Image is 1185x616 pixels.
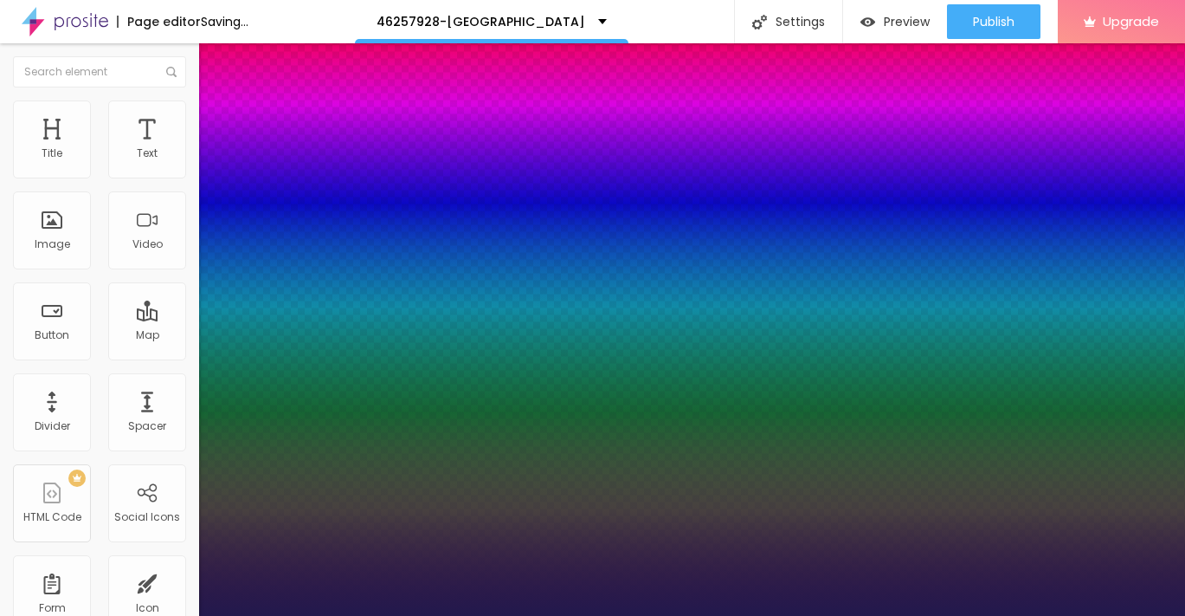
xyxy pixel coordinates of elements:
p: 46257928-[GEOGRAPHIC_DATA] [377,16,585,28]
div: HTML Code [23,511,81,523]
div: Divider [35,420,70,432]
div: Map [136,329,159,341]
div: Saving... [201,16,248,28]
img: Icone [166,67,177,77]
div: Page editor [117,16,201,28]
div: Text [137,147,158,159]
div: Icon [136,602,159,614]
button: Publish [947,4,1040,39]
div: Image [35,238,70,250]
div: Video [132,238,163,250]
div: Button [35,329,69,341]
div: Form [39,602,66,614]
span: Publish [973,15,1014,29]
div: Social Icons [114,511,180,523]
span: Preview [884,15,930,29]
img: view-1.svg [860,15,875,29]
input: Search element [13,56,186,88]
div: Title [42,147,62,159]
img: Icone [752,15,767,29]
div: Spacer [128,420,166,432]
span: Upgrade [1103,14,1159,29]
button: Preview [843,4,947,39]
